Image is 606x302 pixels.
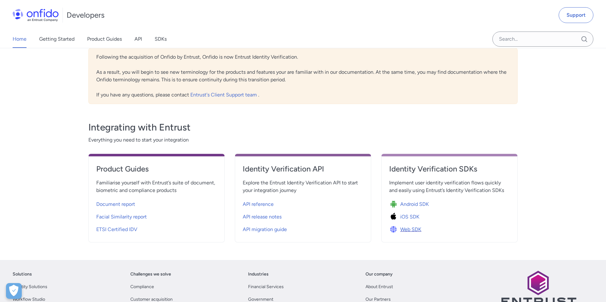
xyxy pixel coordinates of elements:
a: SDKs [155,30,167,48]
a: Support [559,7,593,23]
a: Product Guides [87,30,122,48]
span: API release notes [243,213,282,221]
span: API migration guide [243,226,287,233]
a: Icon iOS SDKiOS SDK [389,209,510,222]
h3: Integrating with Entrust [88,121,518,134]
a: Product Guides [96,164,217,179]
a: Compliance [130,283,154,291]
a: Financial Services [248,283,284,291]
a: API [134,30,142,48]
a: Identity Verification SDKs [389,164,510,179]
a: ETSI Certified IDV [96,222,217,235]
h1: Developers [67,10,104,20]
a: Facial Similarity report [96,209,217,222]
img: Icon Web SDK [389,225,400,234]
span: Explore the Entrust Identity Verification API to start your integration journey [243,179,363,194]
span: ETSI Certified IDV [96,226,137,233]
span: Everything you need to start your integration [88,136,518,144]
a: Icon Web SDKWeb SDK [389,222,510,235]
a: API release notes [243,209,363,222]
span: Familiarise yourself with Entrust’s suite of document, biometric and compliance products [96,179,217,194]
a: Challenges we solve [130,270,171,278]
a: Identity Verification API [243,164,363,179]
a: Our company [365,270,393,278]
button: Open Preferences [6,283,22,299]
span: API reference [243,200,274,208]
a: Solutions [13,270,32,278]
span: Web SDK [400,226,421,233]
span: Android SDK [400,200,429,208]
a: API reference [243,197,363,209]
a: Industries [248,270,269,278]
a: Icon Android SDKAndroid SDK [389,197,510,209]
a: API migration guide [243,222,363,235]
a: About Entrust [365,283,393,291]
span: Facial Similarity report [96,213,147,221]
h4: Product Guides [96,164,217,174]
h4: Identity Verification SDKs [389,164,510,174]
img: Icon Android SDK [389,200,400,209]
a: Document report [96,197,217,209]
div: Following the acquisition of Onfido by Entrust, Onfido is now Entrust Identity Verification. As a... [88,48,518,104]
div: Cookie Preferences [6,283,22,299]
a: Getting Started [39,30,74,48]
h4: Identity Verification API [243,164,363,174]
span: Implement user identity verification flows quickly and easily using Entrust’s Identity Verificati... [389,179,510,194]
a: Home [13,30,27,48]
img: Icon iOS SDK [389,212,400,221]
input: Onfido search input field [492,32,593,47]
a: Identity Solutions [13,283,47,291]
span: iOS SDK [400,213,419,221]
img: Onfido Logo [13,9,59,21]
a: Entrust's Client Support team [190,92,258,98]
span: Document report [96,200,135,208]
